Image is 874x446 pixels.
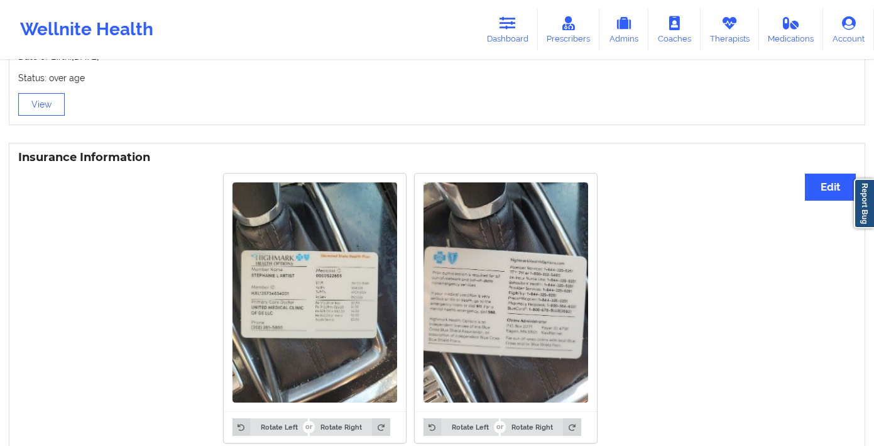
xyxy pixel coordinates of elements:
[423,182,588,402] img: Stephanie Artist
[310,418,390,436] button: Rotate Right
[805,174,856,201] button: Edit
[423,418,499,436] button: Rotate Left
[501,418,581,436] button: Rotate Right
[854,179,874,228] a: Report Bug
[232,182,397,402] img: Stephanie Artist
[18,150,856,165] h3: Insurance Information
[538,9,600,50] a: Prescribers
[599,9,648,50] a: Admins
[701,9,759,50] a: Therapists
[232,418,308,436] button: Rotate Left
[18,93,65,116] button: View
[823,9,874,50] a: Account
[648,9,701,50] a: Coaches
[18,72,856,84] p: Status: over age
[759,9,824,50] a: Medications
[478,9,538,50] a: Dashboard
